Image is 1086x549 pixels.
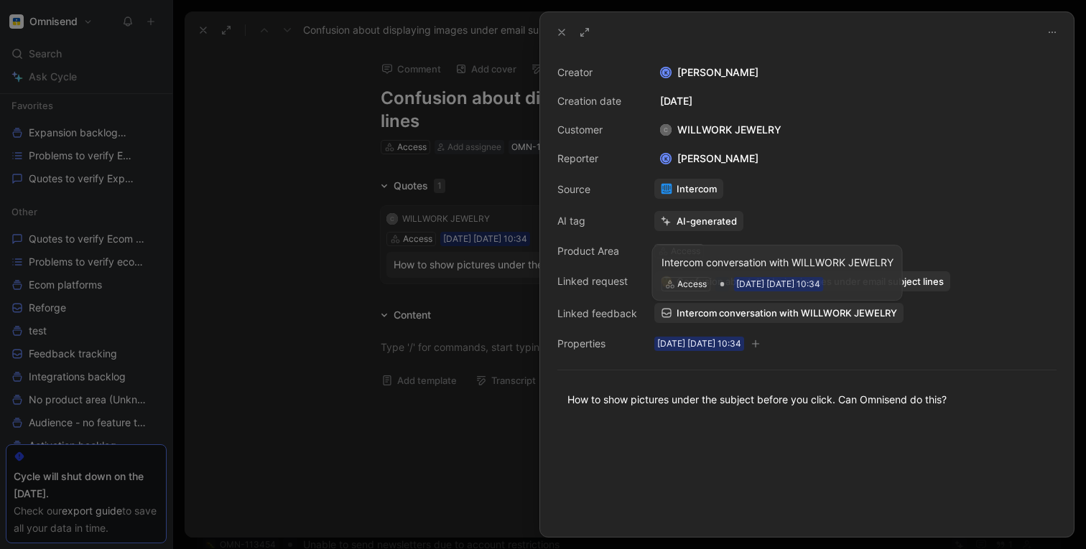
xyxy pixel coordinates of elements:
[567,392,1046,407] div: How to show pictures under the subject before you click. Can Omnisend do this?
[654,64,1057,81] div: [PERSON_NAME]
[557,121,637,139] div: Customer
[557,181,637,198] div: Source
[557,93,637,110] div: Creation date
[557,243,637,260] div: Product Area
[654,93,1057,110] div: [DATE]
[557,305,637,322] div: Linked feedback
[677,306,897,319] span: Intercom conversation with WILLWORK JEWELRY
[660,124,672,136] div: C
[677,215,737,227] div: AI-generated
[557,64,637,81] div: Creator
[557,335,637,352] div: Properties
[654,150,764,167] div: [PERSON_NAME]
[654,121,787,139] div: WILLWORK JEWELRY
[557,150,637,167] div: Reporter
[657,337,741,351] div: [DATE] [DATE] 10:34
[654,303,904,323] a: Intercom conversation with WILLWORK JEWELRY
[654,211,743,231] button: AI-generated
[662,154,671,164] div: K
[654,179,723,199] a: Intercom
[662,68,671,78] div: K
[557,212,637,230] div: AI tag
[557,273,637,290] div: Linked request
